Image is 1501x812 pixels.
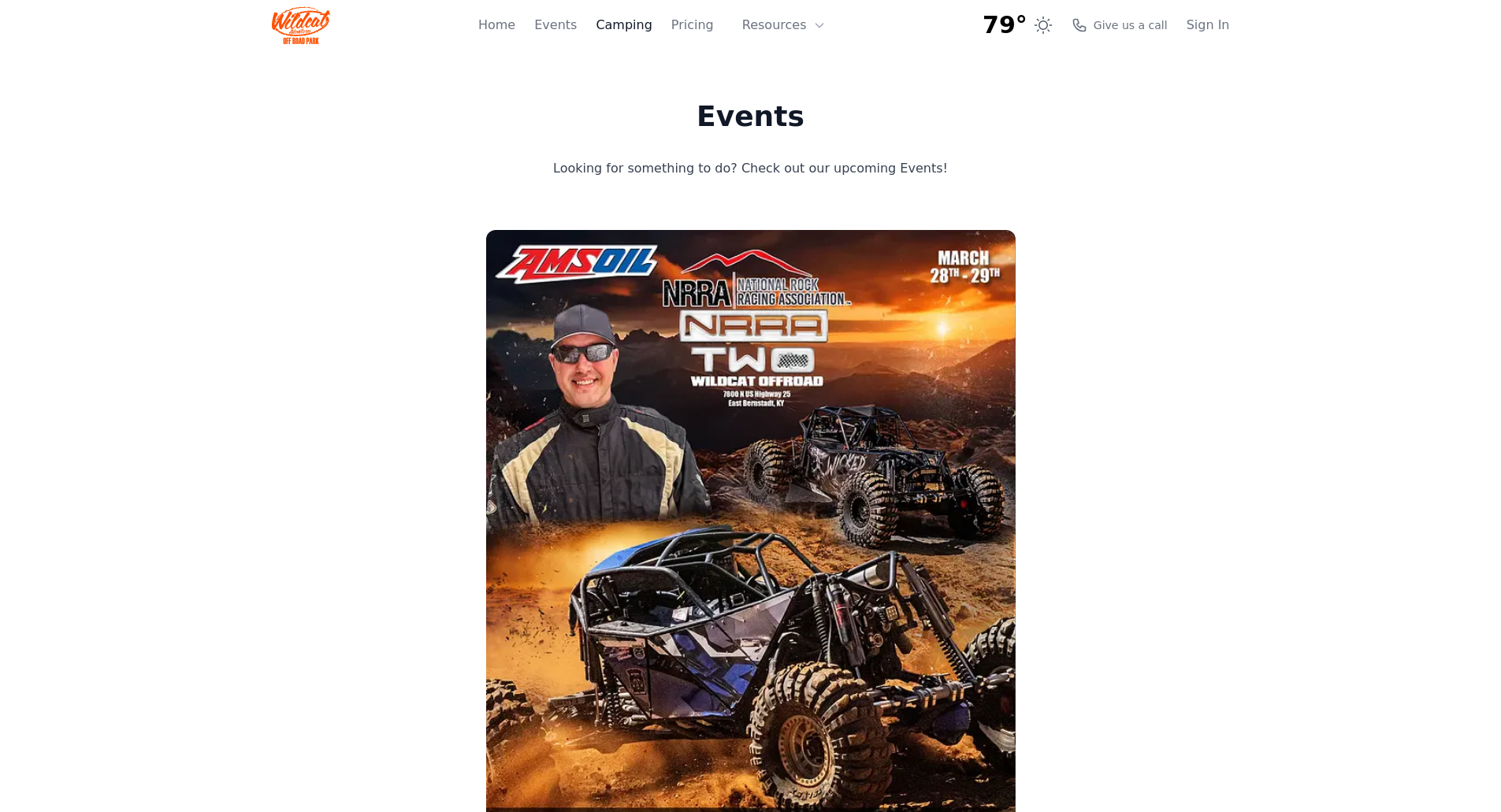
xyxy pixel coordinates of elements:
[671,16,714,35] a: Pricing
[1072,17,1168,33] a: Give us a call
[490,101,1012,132] h1: Events
[1187,16,1230,35] a: Sign In
[1094,17,1168,33] span: Give us a call
[733,9,835,41] button: Resources
[490,158,1012,180] p: Looking for something to do? Check out our upcoming Events!
[272,6,331,44] img: Wildcat Logo
[983,11,1027,39] span: 79°
[478,16,515,35] a: Home
[596,16,652,35] a: Camping
[534,16,577,35] a: Events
